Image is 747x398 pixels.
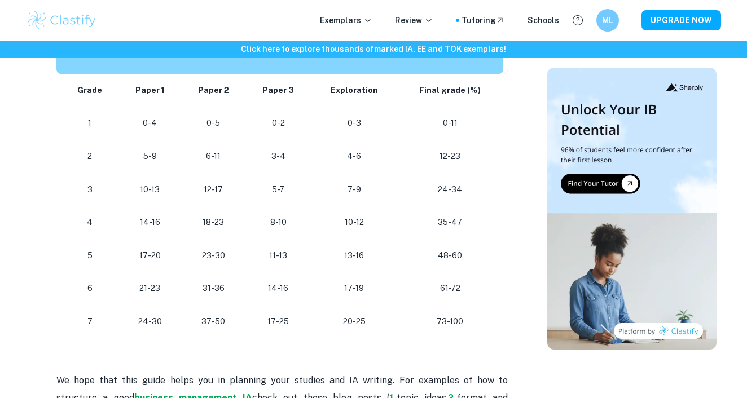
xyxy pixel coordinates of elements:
p: Exemplars [320,14,372,26]
p: 14-16 [128,215,173,230]
h6: ML [601,14,614,26]
p: 11-13 [255,248,302,263]
button: UPGRADE NOW [641,10,721,30]
p: 7-9 [320,182,388,197]
p: 0-4 [128,116,173,131]
h6: Click here to explore thousands of marked IA, EE and TOK exemplars ! [2,43,745,55]
p: 73-100 [406,314,494,329]
p: 37-50 [190,314,236,329]
p: 5-7 [255,182,302,197]
strong: Paper 2 [198,86,229,95]
p: 31-36 [190,281,236,296]
p: 6-11 [190,149,236,164]
p: 35-47 [406,215,494,230]
a: Tutoring [462,14,505,26]
p: 0-11 [406,116,494,131]
p: 17-20 [128,248,173,263]
strong: Final grade (%) [419,86,481,95]
p: 17-25 [255,314,302,329]
p: 24-30 [128,314,173,329]
p: 0-5 [190,116,236,131]
p: 5 [70,248,110,263]
p: Review [395,14,433,26]
p: 0-3 [320,116,388,131]
p: 10-12 [320,215,388,230]
p: 8-10 [255,215,302,230]
p: 20-25 [320,314,388,329]
strong: Exploration [331,86,378,95]
a: Schools [528,14,559,26]
strong: Paper 3 [262,86,294,95]
p: 12-23 [406,149,494,164]
img: Clastify logo [26,9,98,32]
p: 17-19 [320,281,388,296]
button: Help and Feedback [568,11,587,30]
p: 0-2 [255,116,302,131]
p: 23-30 [190,248,236,263]
p: 10-13 [128,182,173,197]
p: 7 [70,314,110,329]
p: 2 [70,149,110,164]
button: ML [596,9,619,32]
p: 61-72 [406,281,494,296]
p: 3-4 [255,149,302,164]
p: 4 [70,215,110,230]
p: 21-23 [128,281,173,296]
p: 5-9 [128,149,173,164]
p: 4-6 [320,149,388,164]
strong: Grade [77,86,102,95]
p: 1 [70,116,110,131]
p: 14-16 [255,281,302,296]
p: 3 [70,182,110,197]
p: 12-17 [190,182,236,197]
img: Thumbnail [547,68,717,350]
p: 48-60 [406,248,494,263]
p: 24-34 [406,182,494,197]
p: 13-16 [320,248,388,263]
p: 6 [70,281,110,296]
strong: Paper 1 [135,86,165,95]
p: 18-23 [190,215,236,230]
strong: Points needed [243,47,322,61]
